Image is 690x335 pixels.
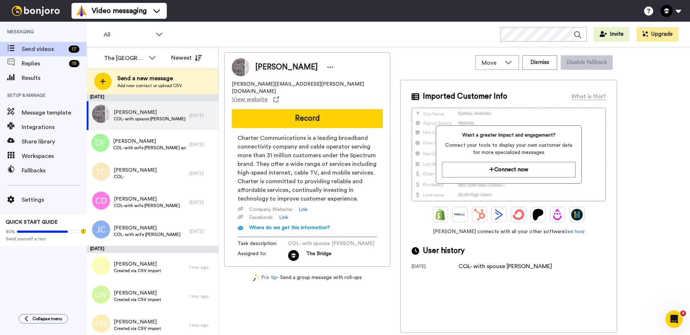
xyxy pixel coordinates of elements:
span: COL- with spouse [PERSON_NAME] [114,116,186,122]
span: Want a greater impact and engagement? [442,132,575,139]
img: Ontraport [454,209,466,220]
span: Move [482,59,501,67]
div: Tooltip anchor [80,228,87,235]
img: Patreon [532,209,544,220]
span: Assigned to: [238,250,288,261]
img: ms.png [92,314,110,332]
span: Company Website : [249,206,293,213]
span: Fallbacks [22,166,87,175]
span: Send yourself a test [6,236,81,242]
button: Newest [166,51,207,65]
iframe: Intercom live chat [665,310,683,328]
span: Add new contact or upload CSV [117,83,182,89]
img: df.png [91,134,109,152]
span: [PERSON_NAME] [113,138,186,145]
div: [DATE] [87,246,218,253]
img: vm-color.svg [76,5,87,17]
button: Collapse menu [19,314,68,323]
span: COL-with wife [PERSON_NAME] [114,203,180,209]
span: [PERSON_NAME] [114,196,180,203]
div: 1 mo. ago [190,322,215,328]
img: ConvertKit [513,209,524,220]
span: Facebook : [249,214,273,221]
span: Replies [22,59,66,68]
span: Where do we get this information? [249,225,330,230]
span: Share library [22,137,87,146]
div: [DATE] [190,113,215,119]
span: [PERSON_NAME] connects with all your other software [412,228,606,235]
button: Record [232,109,383,128]
img: 108526f3-d0f5-4855-968e-0b8b5df60842-1745509246.jpg [288,250,299,261]
span: QUICK START GUIDE [6,220,58,225]
a: See how [565,229,585,234]
img: e6085929-47c8-4bc9-9ea8-b0b647002d77.jpg [92,105,110,123]
img: cd.png [92,192,110,210]
span: Connect your tools to display your own customer data for more specialized messages [442,142,575,156]
span: Imported Customer Info [423,91,507,102]
span: Collapse menu [32,316,62,322]
div: [DATE] [412,263,459,271]
span: Charter Communications is a leading broadband connectivity company and cable operator serving mor... [238,134,377,203]
span: [PERSON_NAME] [114,289,161,297]
div: [DATE] [87,94,218,101]
img: Shopify [435,209,446,220]
a: Link [279,214,288,221]
span: [PERSON_NAME] [114,224,181,232]
a: Link [299,206,308,213]
button: Dismiss [522,55,557,70]
span: The Bridge [306,250,331,261]
span: 4 [680,310,686,316]
img: lw.png [92,285,110,304]
button: Upgrade [637,27,678,42]
div: [DATE] [190,142,215,147]
img: Drip [552,209,563,220]
img: GoHighLevel [571,209,583,220]
span: Created via CSV import [114,268,161,274]
span: [PERSON_NAME] [114,167,157,174]
div: 1 mo. ago [190,293,215,299]
span: Integrations [22,123,87,132]
span: COL- with wife [PERSON_NAME] and daughter [PERSON_NAME] [113,145,186,151]
img: jc.png [92,220,110,239]
span: Send a new message [117,74,182,83]
span: Task description : [238,240,288,247]
img: tc.png [92,163,110,181]
div: COL- with spouse [PERSON_NAME] [459,262,552,271]
div: 19 [69,60,79,67]
div: [DATE] [190,228,215,234]
div: 17 [69,46,79,53]
img: ActiveCampaign [493,209,505,220]
span: Settings [22,196,87,204]
div: - Send a group message with roll-ups [224,274,390,282]
div: [DATE] [190,171,215,176]
span: User history [423,245,465,256]
span: Results [22,74,87,82]
span: View website [232,95,268,104]
span: Send videos [22,45,66,53]
span: [PERSON_NAME][EMAIL_ADDRESS][PERSON_NAME][DOMAIN_NAME] [232,81,383,95]
span: COL- with spouse [PERSON_NAME] [288,240,374,247]
span: Created via CSV import [114,326,161,331]
span: Video messaging [92,6,147,16]
span: [PERSON_NAME] [114,261,161,268]
button: Disable fallback [561,55,613,70]
span: Created via CSV import [114,297,161,302]
span: Message template [22,108,87,117]
a: View website [232,95,279,104]
img: magic-wand.svg [253,274,260,282]
div: What is this? [571,92,606,101]
div: The [GEOGRAPHIC_DATA] [104,54,145,63]
span: All [104,30,152,39]
a: Pro tip [253,274,277,282]
div: [DATE] [190,199,215,205]
button: Connect now [442,162,575,177]
span: [PERSON_NAME] [255,62,318,73]
span: 80% [6,229,15,235]
img: bj-logo-header-white.svg [9,6,63,16]
div: 1 mo. ago [190,265,215,270]
span: COL- [114,174,157,180]
button: Invite [594,27,629,42]
span: [PERSON_NAME] [114,318,161,326]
